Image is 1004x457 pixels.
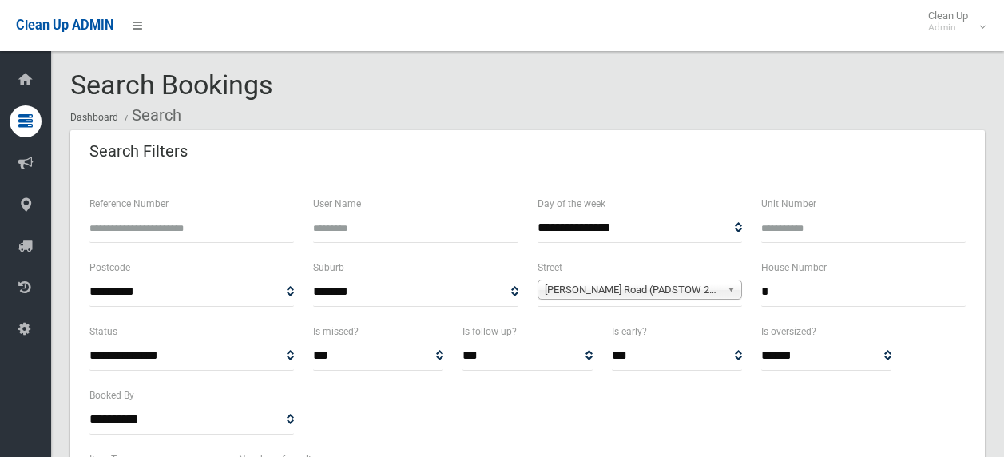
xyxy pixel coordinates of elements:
[761,195,816,213] label: Unit Number
[70,69,273,101] span: Search Bookings
[462,323,517,340] label: Is follow up?
[89,323,117,340] label: Status
[761,323,816,340] label: Is oversized?
[920,10,984,34] span: Clean Up
[70,136,207,167] header: Search Filters
[121,101,181,130] li: Search
[538,259,562,276] label: Street
[928,22,968,34] small: Admin
[89,195,169,213] label: Reference Number
[538,195,605,213] label: Day of the week
[612,323,647,340] label: Is early?
[89,259,130,276] label: Postcode
[16,18,113,33] span: Clean Up ADMIN
[313,195,361,213] label: User Name
[545,280,720,300] span: [PERSON_NAME] Road (PADSTOW 2211)
[313,323,359,340] label: Is missed?
[761,259,827,276] label: House Number
[89,387,134,404] label: Booked By
[313,259,344,276] label: Suburb
[70,112,118,123] a: Dashboard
